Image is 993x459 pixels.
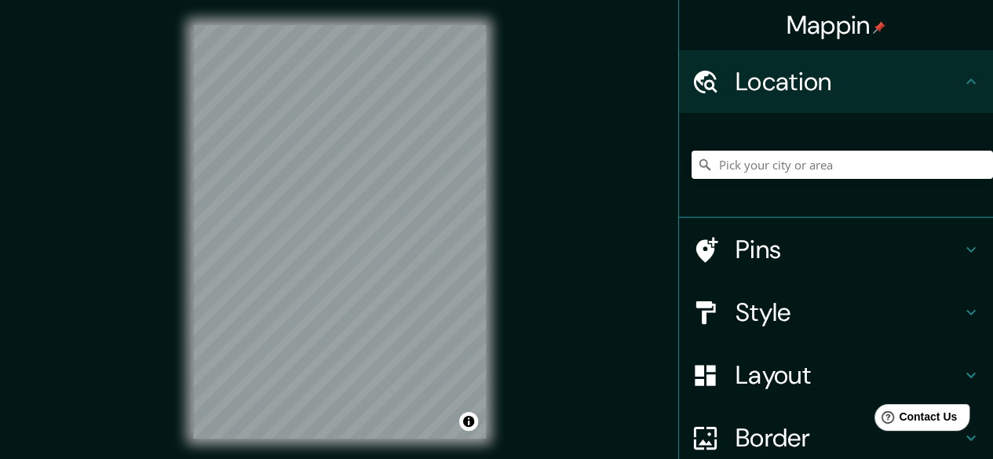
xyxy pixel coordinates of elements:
h4: Layout [736,359,962,391]
h4: Style [736,297,962,328]
input: Pick your city or area [692,151,993,179]
h4: Mappin [787,9,886,41]
h4: Border [736,422,962,454]
button: Toggle attribution [459,412,478,431]
div: Layout [679,344,993,406]
div: Location [679,50,993,113]
h4: Location [736,66,962,97]
canvas: Map [193,25,486,439]
h4: Pins [736,234,962,265]
div: Pins [679,218,993,281]
iframe: Help widget launcher [853,398,976,442]
img: pin-icon.png [873,21,885,34]
div: Style [679,281,993,344]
